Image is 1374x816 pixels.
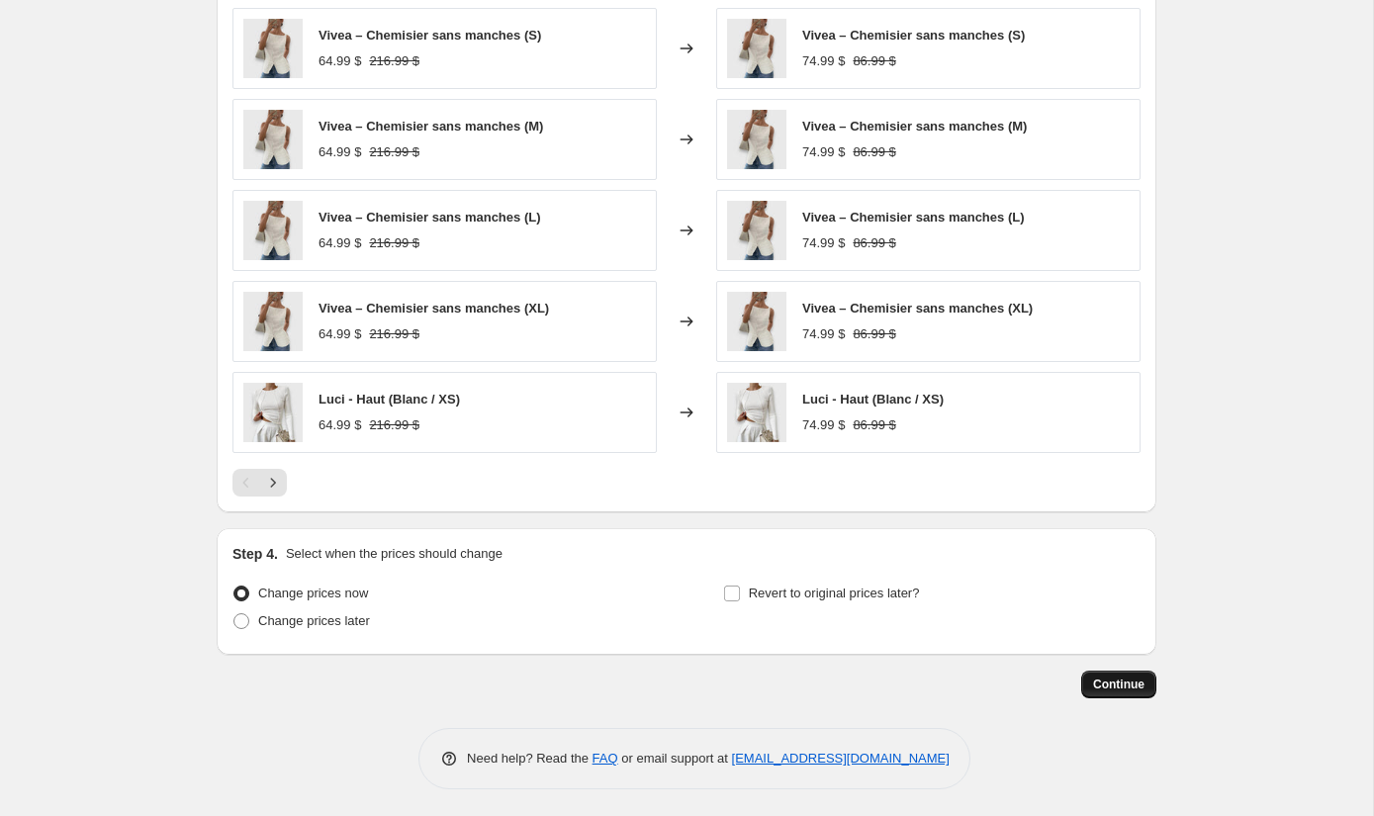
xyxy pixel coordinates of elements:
div: 64.99 $ [319,415,361,435]
img: B1698198800149-Photoroom_80x.jpg [727,383,786,442]
div: 74.99 $ [802,142,845,162]
a: [EMAIL_ADDRESS][DOMAIN_NAME] [732,751,950,766]
div: 64.99 $ [319,324,361,344]
span: Luci - Haut (Blanc / XS) [802,392,944,407]
span: Revert to original prices later? [749,586,920,600]
span: Vivea – Chemisier sans manches (XL) [802,301,1033,316]
div: 74.99 $ [802,324,845,344]
strike: 86.99 $ [853,415,895,435]
strike: 86.99 $ [853,324,895,344]
strike: 86.99 $ [853,51,895,71]
span: Continue [1093,677,1145,692]
img: 4496c4b1-ad48-46d3-b185-a8f6ad2ed315-Photoroom_80x.jpg [727,292,786,351]
span: Luci - Haut (Blanc / XS) [319,392,460,407]
span: Vivea – Chemisier sans manches (L) [319,210,540,225]
span: or email support at [618,751,732,766]
img: 4496c4b1-ad48-46d3-b185-a8f6ad2ed315-Photoroom_80x.jpg [727,19,786,78]
span: Vivea – Chemisier sans manches (XL) [319,301,549,316]
span: Change prices later [258,613,370,628]
div: 74.99 $ [802,233,845,253]
strike: 216.99 $ [369,142,419,162]
img: 4496c4b1-ad48-46d3-b185-a8f6ad2ed315-Photoroom_80x.jpg [243,201,303,260]
span: Vivea – Chemisier sans manches (M) [802,119,1027,134]
img: B1698198800149-Photoroom_80x.jpg [243,383,303,442]
span: Need help? Read the [467,751,593,766]
img: 4496c4b1-ad48-46d3-b185-a8f6ad2ed315-Photoroom_80x.jpg [243,110,303,169]
nav: Pagination [232,469,287,497]
p: Select when the prices should change [286,544,503,564]
img: 4496c4b1-ad48-46d3-b185-a8f6ad2ed315-Photoroom_80x.jpg [727,201,786,260]
img: 4496c4b1-ad48-46d3-b185-a8f6ad2ed315-Photoroom_80x.jpg [243,292,303,351]
strike: 86.99 $ [853,233,895,253]
h2: Step 4. [232,544,278,564]
strike: 216.99 $ [369,324,419,344]
button: Continue [1081,671,1156,698]
div: 64.99 $ [319,142,361,162]
div: 74.99 $ [802,415,845,435]
div: 64.99 $ [319,51,361,71]
button: Next [259,469,287,497]
img: 4496c4b1-ad48-46d3-b185-a8f6ad2ed315-Photoroom_80x.jpg [727,110,786,169]
strike: 216.99 $ [369,233,419,253]
div: 74.99 $ [802,51,845,71]
img: 4496c4b1-ad48-46d3-b185-a8f6ad2ed315-Photoroom_80x.jpg [243,19,303,78]
strike: 86.99 $ [853,142,895,162]
span: Vivea – Chemisier sans manches (L) [802,210,1024,225]
span: Vivea – Chemisier sans manches (S) [802,28,1025,43]
div: 64.99 $ [319,233,361,253]
strike: 216.99 $ [369,51,419,71]
span: Vivea – Chemisier sans manches (M) [319,119,543,134]
strike: 216.99 $ [369,415,419,435]
a: FAQ [593,751,618,766]
span: Change prices now [258,586,368,600]
span: Vivea – Chemisier sans manches (S) [319,28,541,43]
